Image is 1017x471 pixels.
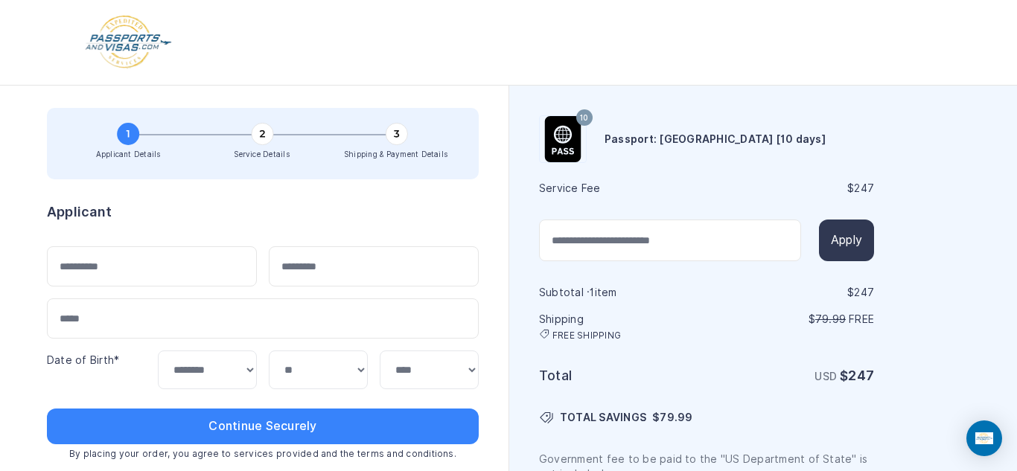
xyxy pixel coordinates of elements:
[708,312,874,327] p: $
[84,15,173,70] img: Logo
[560,410,646,425] span: TOTAL SAVINGS
[605,132,826,147] h6: Passport: [GEOGRAPHIC_DATA] [10 days]
[47,444,479,464] span: By placing your order, you agree to services provided and the terms and conditions.
[849,313,874,325] span: Free
[539,285,705,300] h6: Subtotal · item
[590,286,594,298] span: 1
[47,354,119,366] label: Date of Birth*
[966,420,1002,456] div: Open Intercom Messenger
[580,109,588,128] span: 10
[539,181,705,196] h6: Service Fee
[814,371,837,382] span: USD
[660,411,692,423] span: 79.99
[708,181,874,196] div: $
[708,285,874,300] div: $
[815,313,846,325] span: 79.99
[840,368,874,383] strong: $
[848,368,874,383] span: 247
[540,116,586,162] img: Product Name
[47,408,479,444] button: Continue Securely
[552,330,621,342] span: FREE SHIPPING
[854,286,874,298] span: 247
[854,182,874,194] span: 247
[819,220,874,261] button: Apply
[539,365,705,386] h6: Total
[539,312,705,342] h6: Shipping
[652,410,692,425] span: $
[47,202,112,222] h6: Applicant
